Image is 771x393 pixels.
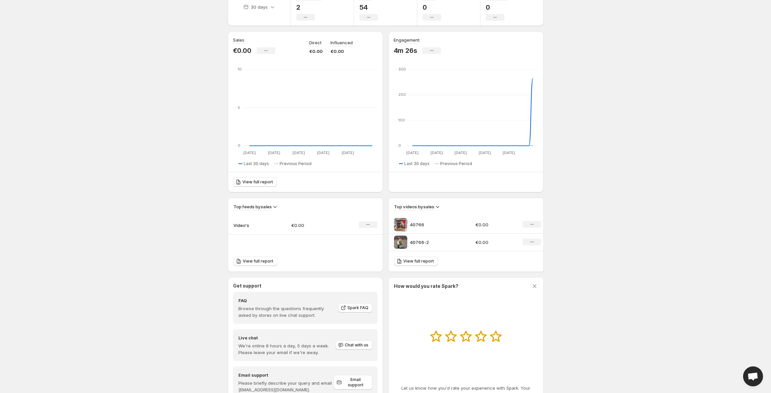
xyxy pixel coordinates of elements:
[394,47,417,55] p: 4m 26s
[406,150,419,155] text: [DATE]
[244,161,269,166] span: Last 30 days
[403,259,434,264] span: View full report
[404,161,430,166] span: Last 30 days
[423,3,441,11] p: 0
[454,150,467,155] text: [DATE]
[238,105,240,110] text: 5
[398,143,401,148] text: 0
[233,257,277,266] a: View full report
[233,203,272,210] h3: Top feeds by sales
[410,221,460,228] p: 40766
[338,303,372,312] a: Spark FAQ
[440,161,472,166] span: Previous Period
[238,342,335,356] p: We're online 8 hours a day, 5 days a week. Please leave your email if we're away.
[292,150,305,155] text: [DATE]
[486,3,508,11] p: 0
[233,177,277,187] a: View full report
[410,239,460,246] p: 40766-2
[268,150,280,155] text: [DATE]
[430,150,443,155] text: [DATE]
[238,305,333,318] p: Browse through the questions frequently asked by stores on live chat support.
[398,67,406,72] text: 300
[238,297,333,304] h4: FAQ
[233,47,251,55] p: €0.00
[334,375,372,390] a: Email support
[394,257,438,266] a: View full report
[238,380,334,393] p: Please briefly describe your query and email [EMAIL_ADDRESS][DOMAIN_NAME].
[233,222,267,229] p: Video's
[347,305,368,310] span: Spark FAQ
[475,239,515,246] p: €0.00
[394,203,434,210] h3: Top videos by sales
[309,48,322,55] p: €0.00
[233,37,244,43] h3: Sales
[359,3,378,11] p: 54
[317,150,329,155] text: [DATE]
[503,150,515,155] text: [DATE]
[398,118,405,122] text: 100
[309,39,321,46] p: Direct
[280,161,312,166] span: Previous Period
[330,39,353,46] p: Influenced
[238,67,242,72] text: 10
[394,236,407,249] img: 40766-2
[243,259,273,264] span: View full report
[743,366,763,386] div: Open chat
[233,283,261,289] h3: Get support
[242,179,273,185] span: View full report
[243,150,255,155] text: [DATE]
[291,222,338,229] p: €0.00
[296,3,321,11] p: 2
[251,4,268,10] p: 30 days
[335,340,372,350] button: Chat with us
[238,143,240,148] text: 0
[394,283,458,290] h3: How would you rate Spark?
[345,342,368,348] span: Chat with us
[238,334,335,341] h4: Live chat
[475,221,515,228] p: €0.00
[398,92,406,97] text: 200
[330,48,353,55] p: €0.00
[341,150,354,155] text: [DATE]
[394,37,420,43] h3: Engagement
[394,218,407,231] img: 40766
[478,150,491,155] text: [DATE]
[238,372,334,378] h4: Email support
[343,377,368,388] span: Email support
